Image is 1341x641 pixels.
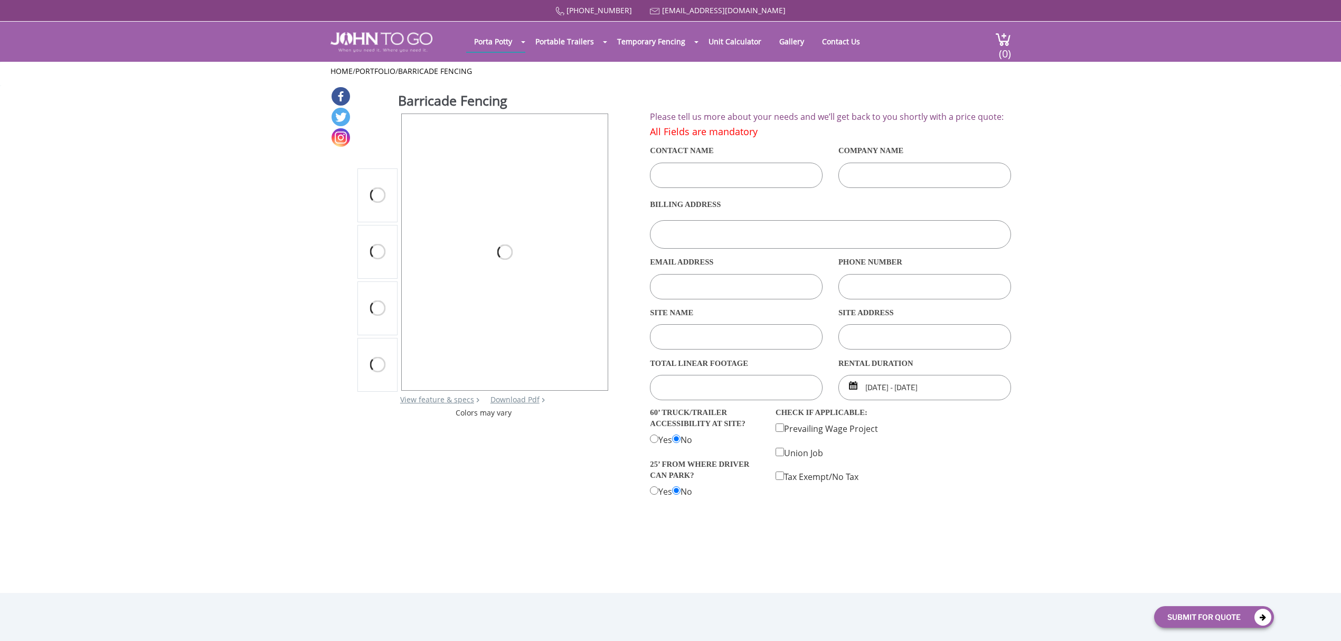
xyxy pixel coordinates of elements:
[355,66,395,76] a: Portfolio
[838,253,1011,271] label: Phone Number
[642,405,768,498] div: Yes No Yes No
[555,7,564,16] img: Call
[814,31,868,52] a: Contact Us
[650,112,1011,122] h2: Please tell us more about your needs and we’ll get back to you shortly with a price quote:
[998,38,1011,61] span: (0)
[650,457,760,483] label: 25’ from where driver can park?
[838,304,1011,322] label: Site Address
[357,408,609,418] div: Colors may vary
[650,304,823,322] label: Site Name
[490,394,540,404] a: Download Pdf
[650,127,1011,137] h4: All Fields are mandatory
[527,31,602,52] a: Portable Trailers
[330,66,1011,77] ul: / /
[771,31,812,52] a: Gallery
[332,87,350,106] a: Facebook
[542,398,545,402] img: chevron.png
[662,5,786,15] a: [EMAIL_ADDRESS][DOMAIN_NAME]
[398,66,472,76] a: Barricade Fencing
[476,398,479,402] img: right arrow icon
[838,142,1011,160] label: Company Name
[776,405,885,420] label: check if applicable:
[995,32,1011,46] img: cart a
[701,31,769,52] a: Unit Calculator
[650,8,660,15] img: Mail
[768,405,893,483] div: Prevailing Wage Project Union Job Tax Exempt/No Tax
[330,32,432,52] img: JOHN to go
[566,5,632,15] a: [PHONE_NUMBER]
[1154,606,1274,628] button: Submit For Quote
[650,142,823,160] label: Contact Name
[330,66,353,76] a: Home
[650,405,760,431] label: 60’ TRUCK/TRAILER ACCESSIBILITY AT SITE?
[398,91,609,112] h1: Barricade Fencing
[332,108,350,126] a: Twitter
[650,253,823,271] label: Email Address
[609,31,693,52] a: Temporary Fencing
[332,128,350,147] a: Instagram
[466,31,520,52] a: Porta Potty
[838,375,1011,400] input: Start date | End date
[838,354,1011,372] label: rental duration
[650,192,1011,218] label: Billing Address
[400,394,474,404] a: View feature & specs
[650,354,823,372] label: Total linear footage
